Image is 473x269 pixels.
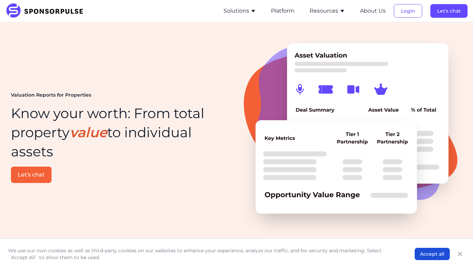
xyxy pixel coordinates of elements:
iframe: Chat Widget [439,236,473,269]
button: Solutions [224,7,256,15]
a: About Us [360,8,386,14]
a: Platform [271,8,295,14]
span: value [70,124,107,141]
button: Accept all [415,248,450,260]
img: SponsorPulse [5,3,88,18]
a: Login [394,8,422,14]
button: Login [394,4,422,18]
span: Valuation Reports for Properties [11,92,91,99]
p: We use our own cookies as well as third-party cookies on our websites to enhance your experience,... [8,247,401,261]
button: Platform [271,7,295,15]
h1: Know your worth: From total property to individual assets [11,104,231,161]
button: Resources [310,7,345,15]
button: About Us [360,7,386,15]
button: Let's chat [430,4,468,18]
a: Let's chat [11,167,231,183]
button: Let's chat [11,167,52,183]
a: Let's chat [430,8,468,14]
